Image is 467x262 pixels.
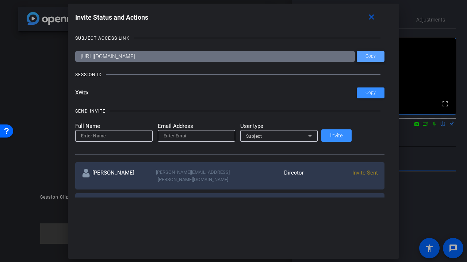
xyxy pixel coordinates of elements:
[246,134,262,139] span: Subject
[164,132,229,140] input: Enter Email
[352,169,378,176] span: Invite Sent
[158,122,235,130] mat-label: Email Address
[75,107,384,115] openreel-title-line: SEND INVITE
[365,90,376,95] span: Copy
[367,13,376,22] mat-icon: close
[75,11,384,24] div: Invite Status and Actions
[230,169,304,183] div: Director
[81,132,147,140] input: Enter Name
[75,71,384,78] openreel-title-line: SESSION ID
[75,122,153,130] mat-label: Full Name
[365,54,376,59] span: Copy
[357,51,384,62] button: Copy
[75,35,384,42] openreel-title-line: SUBJECT ACCESS LINK
[156,169,230,183] div: [PERSON_NAME][EMAIL_ADDRESS][PERSON_NAME][DOMAIN_NAME]
[75,107,106,115] div: SEND INVITE
[75,71,102,78] div: SESSION ID
[357,87,384,98] button: Copy
[82,169,156,183] div: [PERSON_NAME]
[75,35,130,42] div: SUBJECT ACCESS LINK
[240,122,318,130] mat-label: User type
